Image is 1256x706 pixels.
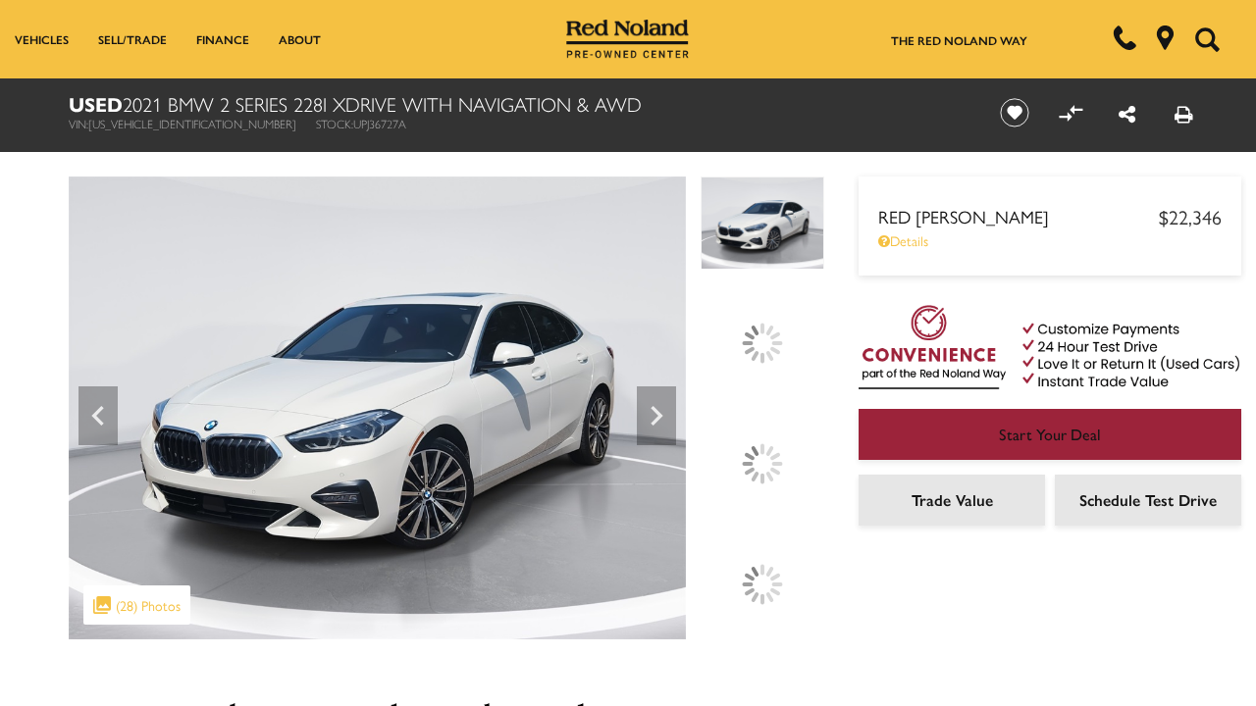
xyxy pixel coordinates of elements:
[83,585,190,625] div: (28) Photos
[993,97,1036,128] button: Save vehicle
[878,230,1222,250] a: Details
[878,204,1159,228] span: Red [PERSON_NAME]
[891,31,1027,49] a: The Red Noland Way
[878,202,1222,230] a: Red [PERSON_NAME] $22,346
[69,89,123,118] strong: Used
[1175,99,1193,127] a: Print this Used 2021 BMW 2 Series 228i xDrive With Navigation & AWD
[1055,475,1241,526] a: Schedule Test Drive
[1187,1,1227,77] button: Open the search field
[88,115,296,132] span: [US_VEHICLE_IDENTIFICATION_NUMBER]
[566,26,690,46] a: Red Noland Pre-Owned
[69,115,88,132] span: VIN:
[69,176,686,639] img: Used 2021 Alpine White BMW 228i xDrive image 1
[69,93,967,115] h1: 2021 BMW 2 Series 228i xDrive With Navigation & AWD
[1119,99,1135,127] a: Share this Used 2021 BMW 2 Series 228i xDrive With Navigation & AWD
[859,409,1241,460] a: Start Your Deal
[316,115,353,132] span: Stock:
[701,176,824,270] img: Used 2021 Alpine White BMW 228i xDrive image 1
[1159,202,1222,230] span: $22,346
[859,475,1045,526] a: Trade Value
[912,488,993,511] span: Trade Value
[1079,488,1217,511] span: Schedule Test Drive
[353,115,406,132] span: UPJ36727A
[566,20,690,59] img: Red Noland Pre-Owned
[1056,98,1085,127] button: Compare vehicle
[999,423,1101,445] span: Start Your Deal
